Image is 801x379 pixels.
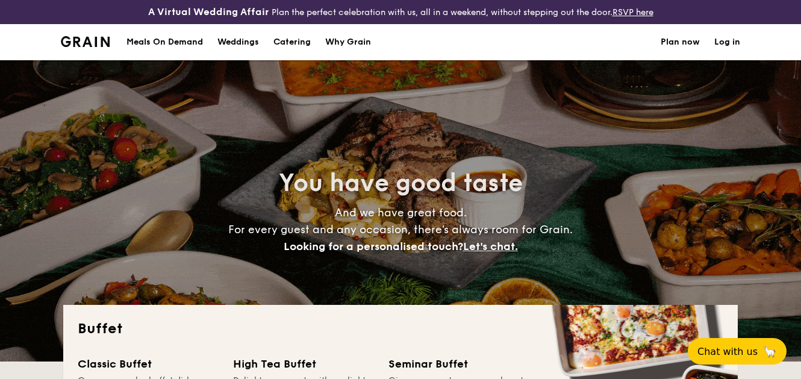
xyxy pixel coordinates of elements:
a: Plan now [661,24,700,60]
h4: A Virtual Wedding Affair [148,5,269,19]
span: You have good taste [279,169,523,198]
div: Seminar Buffet [388,356,529,372]
span: Looking for a personalised touch? [284,240,463,253]
button: Chat with us🦙 [688,338,787,365]
span: 🦙 [762,345,777,359]
div: Why Grain [325,24,371,60]
a: Log in [714,24,740,60]
div: Weddings [217,24,259,60]
a: RSVP here [612,7,653,17]
h1: Catering [273,24,311,60]
a: Meals On Demand [119,24,210,60]
a: Logotype [61,36,110,47]
span: Let's chat. [463,240,518,253]
img: Grain [61,36,110,47]
a: Catering [266,24,318,60]
div: Classic Buffet [78,356,219,372]
div: Meals On Demand [126,24,203,60]
span: Chat with us [697,346,758,357]
h2: Buffet [78,319,723,339]
a: Why Grain [318,24,378,60]
div: High Tea Buffet [233,356,374,372]
div: Plan the perfect celebration with us, all in a weekend, without stepping out the door. [134,5,668,19]
span: And we have great food. For every guest and any occasion, there’s always room for Grain. [228,206,573,253]
a: Weddings [210,24,266,60]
